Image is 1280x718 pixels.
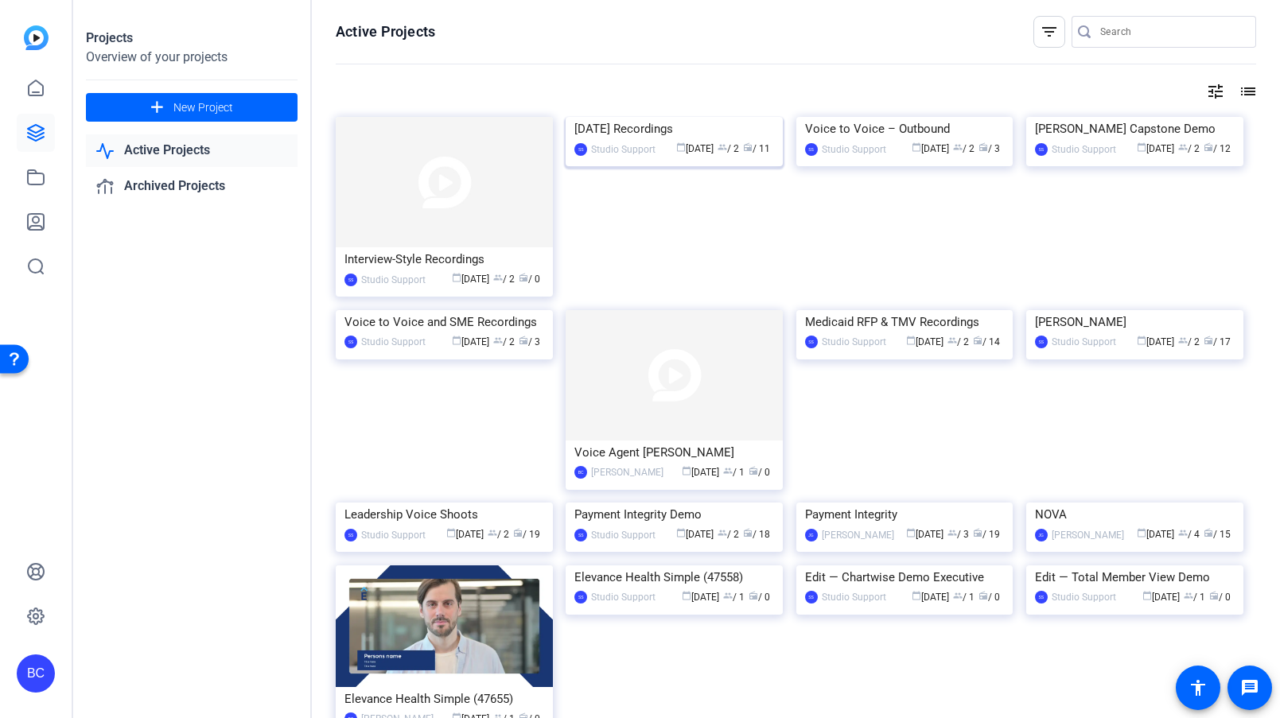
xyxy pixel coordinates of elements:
span: calendar_today [452,273,461,282]
mat-icon: tune [1206,82,1225,101]
span: / 1 [723,467,745,478]
span: / 3 [947,529,969,540]
span: radio [978,142,988,152]
div: SS [344,274,357,286]
span: group [488,528,497,538]
span: [DATE] [1137,143,1174,154]
span: [DATE] [1137,529,1174,540]
div: Studio Support [361,334,426,350]
div: [PERSON_NAME] [591,464,663,480]
span: calendar_today [1142,591,1152,600]
span: radio [749,466,758,475]
span: / 0 [749,467,770,478]
div: Medicaid RFP & TMV Recordings [805,310,1005,334]
div: [PERSON_NAME] Capstone Demo [1035,117,1235,141]
div: SS [1035,591,1048,604]
span: calendar_today [682,466,691,475]
div: Studio Support [591,589,656,605]
div: Edit — Total Member View Demo [1035,565,1235,589]
span: / 14 [973,336,1000,347]
span: [DATE] [446,529,484,540]
div: BC [574,466,587,479]
button: New Project [86,93,298,122]
div: Studio Support [1052,142,1116,157]
span: group [1178,336,1188,345]
div: Studio Support [591,142,656,157]
mat-icon: accessibility [1189,678,1208,697]
span: radio [1209,591,1219,600]
mat-icon: list [1237,82,1256,101]
div: Payment Integrity [805,503,1005,526]
div: Studio Support [591,527,656,543]
div: Voice to Voice – Outbound [805,117,1005,141]
div: [PERSON_NAME] [822,527,894,543]
span: group [1178,142,1188,152]
span: radio [519,336,528,345]
div: Studio Support [1052,334,1116,350]
span: radio [973,336,982,345]
div: SS [805,336,818,348]
span: group [493,273,503,282]
span: radio [1204,142,1213,152]
div: Voice Agent [PERSON_NAME] [574,441,774,464]
span: / 2 [1178,143,1200,154]
span: / 0 [749,592,770,603]
span: calendar_today [912,591,921,600]
span: [DATE] [676,143,714,154]
a: Archived Projects [86,170,298,203]
span: / 1 [953,592,975,603]
span: / 2 [493,336,515,347]
span: / 2 [488,529,509,540]
mat-icon: message [1240,678,1259,697]
div: [PERSON_NAME] [1052,527,1124,543]
span: / 19 [973,529,1000,540]
h1: Active Projects [336,22,435,41]
span: New Project [173,99,233,116]
div: SS [344,529,357,541]
span: radio [743,528,753,538]
div: BC [17,654,55,693]
input: Search [1100,22,1243,41]
div: [PERSON_NAME] [1035,310,1235,334]
span: group [493,336,503,345]
span: / 3 [519,336,540,347]
div: Elevance Health Simple (47655) [344,687,544,711]
div: Leadership Voice Shoots [344,503,544,526]
span: [DATE] [682,592,719,603]
span: / 2 [953,143,975,154]
span: calendar_today [906,528,916,538]
span: / 17 [1204,336,1231,347]
span: / 11 [743,143,770,154]
span: [DATE] [906,336,943,347]
span: / 0 [1209,592,1231,603]
img: blue-gradient.svg [24,25,49,50]
span: calendar_today [452,336,461,345]
span: radio [1204,336,1213,345]
span: radio [743,142,753,152]
span: radio [749,591,758,600]
div: SS [805,591,818,604]
span: / 2 [947,336,969,347]
div: Edit — Chartwise Demo Executive [805,565,1005,589]
div: Studio Support [822,142,886,157]
span: radio [519,273,528,282]
div: Studio Support [1052,589,1116,605]
div: Payment Integrity Demo [574,503,774,526]
div: NOVA [1035,503,1235,526]
span: radio [973,528,982,538]
mat-icon: filter_list [1040,22,1059,41]
span: [DATE] [1142,592,1180,603]
span: / 18 [743,529,770,540]
span: [DATE] [912,143,949,154]
span: group [947,528,957,538]
span: calendar_today [676,528,686,538]
span: / 15 [1204,529,1231,540]
span: [DATE] [912,592,949,603]
span: calendar_today [1137,528,1146,538]
span: calendar_today [682,591,691,600]
span: / 2 [1178,336,1200,347]
span: / 0 [978,592,1000,603]
div: JG [805,529,818,541]
span: / 2 [718,529,739,540]
div: Elevance Health Simple (47558) [574,565,774,589]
